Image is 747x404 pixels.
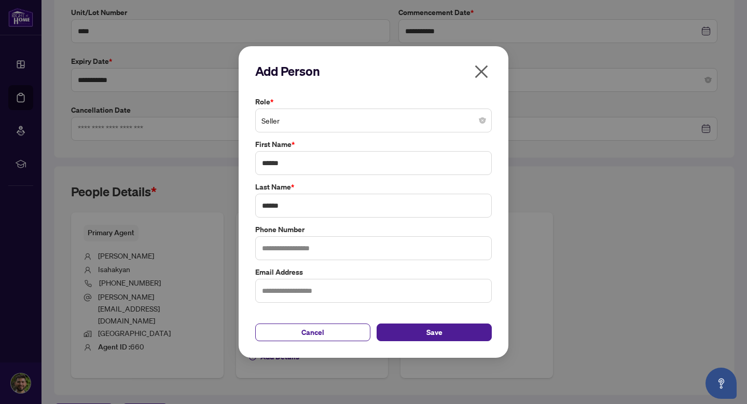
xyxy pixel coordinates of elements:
[255,224,492,235] label: Phone Number
[255,324,370,341] button: Cancel
[255,266,492,278] label: Email Address
[479,117,486,124] span: close-circle
[473,63,490,80] span: close
[255,139,492,150] label: First Name
[255,181,492,193] label: Last Name
[255,96,492,107] label: Role
[255,63,492,79] h2: Add Person
[426,324,442,341] span: Save
[377,324,492,341] button: Save
[261,111,486,130] span: Seller
[301,324,324,341] span: Cancel
[706,368,737,399] button: Open asap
